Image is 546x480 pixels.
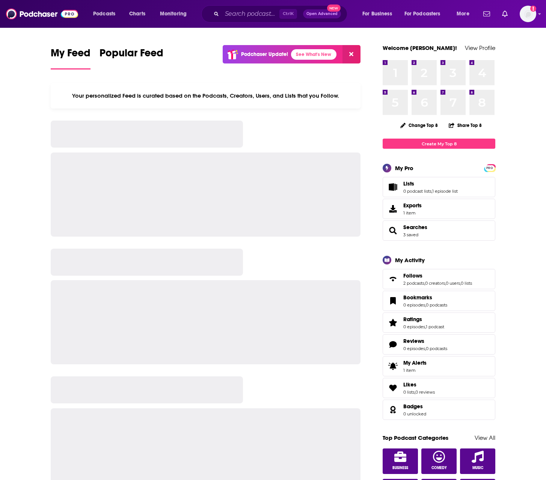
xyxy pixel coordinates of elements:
span: My Alerts [403,359,427,366]
a: 1 podcast [426,324,444,329]
a: 0 podcasts [426,346,447,351]
button: Open AdvancedNew [303,9,341,18]
a: My Feed [51,47,90,69]
a: 0 reviews [415,389,435,395]
span: Podcasts [93,9,115,19]
a: 0 creators [425,281,445,286]
a: Music [460,448,495,474]
a: View All [475,434,495,441]
div: Search podcasts, credits, & more... [208,5,354,23]
img: Podchaser - Follow, Share and Rate Podcasts [6,7,78,21]
a: Ratings [403,316,444,323]
button: Share Top 8 [448,118,482,133]
a: Popular Feed [100,47,163,69]
span: Searches [383,220,495,241]
a: Bookmarks [385,296,400,306]
a: View Profile [465,44,495,51]
span: For Podcasters [404,9,440,19]
a: Searches [403,224,427,231]
a: Lists [403,180,458,187]
a: 1 episode list [432,189,458,194]
span: Lists [403,180,414,187]
span: Music [472,466,483,470]
button: open menu [155,8,196,20]
button: open menu [357,8,401,20]
span: , [431,189,432,194]
span: 1 item [403,210,422,216]
span: Exports [403,202,422,209]
a: 0 lists [403,389,415,395]
span: Badges [383,400,495,420]
a: Charts [124,8,150,20]
svg: Add a profile image [530,6,536,12]
span: Ratings [383,312,495,333]
a: 0 unlocked [403,411,426,417]
div: Your personalized Feed is curated based on the Podcasts, Creators, Users, and Lists that you Follow. [51,83,360,109]
a: My Alerts [383,356,495,376]
span: Monitoring [160,9,187,19]
a: 0 podcasts [426,302,447,308]
span: Likes [383,378,495,398]
a: 0 episodes [403,324,425,329]
span: Ratings [403,316,422,323]
span: Comedy [431,466,447,470]
span: My Alerts [385,361,400,371]
span: More [457,9,469,19]
a: 0 episodes [403,346,425,351]
a: Follows [403,272,472,279]
a: 3 saved [403,232,418,237]
span: Lists [383,177,495,197]
span: , [415,389,415,395]
a: PRO [485,165,494,171]
a: Exports [383,199,495,219]
img: User Profile [520,6,536,22]
a: Bookmarks [403,294,447,301]
a: Comedy [421,448,457,474]
button: Show profile menu [520,6,536,22]
span: Business [392,466,408,470]
a: 0 users [446,281,460,286]
a: Top Podcast Categories [383,434,448,441]
span: Logged in as Ashley_Beenen [520,6,536,22]
span: For Business [362,9,392,19]
span: Exports [385,204,400,214]
a: 0 lists [461,281,472,286]
span: , [425,324,426,329]
a: Badges [385,405,400,415]
span: Ctrl K [279,9,297,19]
a: Reviews [385,339,400,350]
span: Popular Feed [100,47,163,64]
button: Change Top 8 [396,121,442,130]
button: open menu [400,8,451,20]
div: My Pro [395,165,413,172]
a: Show notifications dropdown [480,8,493,20]
span: 1 item [403,368,427,373]
a: Badges [403,403,426,410]
span: , [460,281,461,286]
span: Charts [129,9,145,19]
span: Bookmarks [383,291,495,311]
a: Ratings [385,317,400,328]
span: Follows [383,269,495,289]
button: open menu [451,8,479,20]
a: Searches [385,225,400,236]
span: , [445,281,446,286]
span: Reviews [383,334,495,355]
span: Bookmarks [403,294,432,301]
a: Likes [385,383,400,393]
a: Likes [403,381,435,388]
a: Lists [385,182,400,192]
p: Podchaser Update! [241,51,288,57]
span: Open Advanced [306,12,338,16]
div: My Activity [395,257,425,264]
a: Reviews [403,338,447,344]
a: 0 podcast lists [403,189,431,194]
a: 2 podcasts [403,281,424,286]
span: My Feed [51,47,90,64]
